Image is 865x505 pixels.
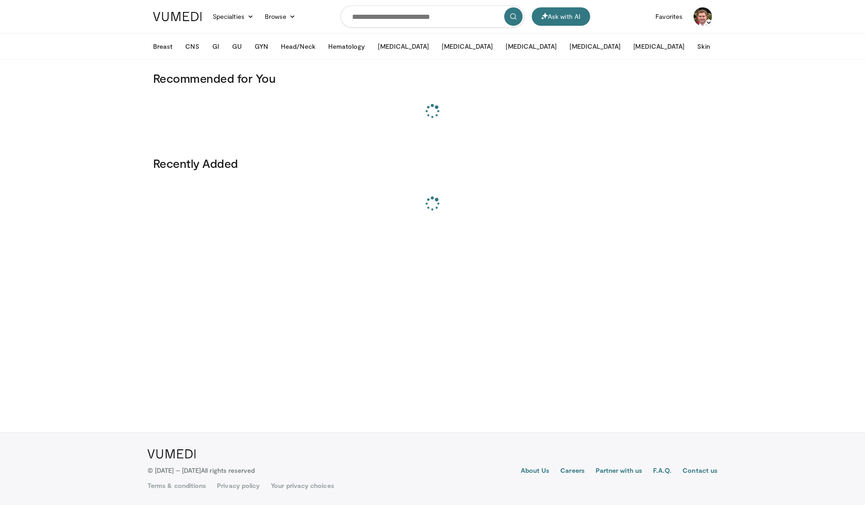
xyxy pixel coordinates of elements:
[521,466,550,477] a: About Us
[271,481,334,490] a: Your privacy choices
[683,466,717,477] a: Contact us
[148,481,206,490] a: Terms & conditions
[653,466,672,477] a: F.A.Q.
[694,7,712,26] img: Avatar
[217,481,260,490] a: Privacy policy
[372,37,434,56] button: [MEDICAL_DATA]
[153,71,712,86] h3: Recommended for You
[201,466,255,474] span: All rights reserved
[249,37,273,56] button: GYN
[650,7,688,26] a: Favorites
[153,156,712,171] h3: Recently Added
[207,7,259,26] a: Specialties
[148,466,255,475] p: © [DATE] – [DATE]
[564,37,626,56] button: [MEDICAL_DATA]
[560,466,585,477] a: Careers
[148,449,196,459] img: VuMedi Logo
[596,466,642,477] a: Partner with us
[500,37,562,56] button: [MEDICAL_DATA]
[323,37,371,56] button: Hematology
[436,37,498,56] button: [MEDICAL_DATA]
[259,7,302,26] a: Browse
[180,37,205,56] button: CNS
[227,37,247,56] button: GU
[532,7,590,26] button: Ask with AI
[692,37,715,56] button: Skin
[207,37,225,56] button: GI
[628,37,690,56] button: [MEDICAL_DATA]
[153,12,202,21] img: VuMedi Logo
[148,37,178,56] button: Breast
[275,37,321,56] button: Head/Neck
[341,6,524,28] input: Search topics, interventions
